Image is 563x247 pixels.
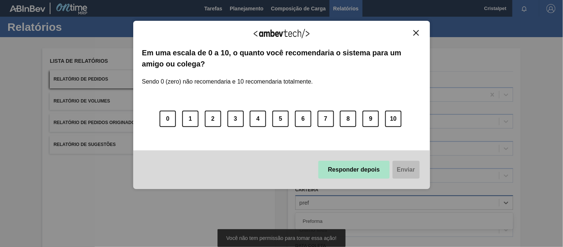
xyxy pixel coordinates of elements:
button: 3 [228,111,244,127]
button: 7 [318,111,334,127]
button: Responder depois [318,161,390,179]
label: Sendo 0 (zero) não recomendaria e 10 recomendaria totalmente. [142,69,313,85]
button: 0 [160,111,176,127]
img: Close [413,30,419,36]
label: Em uma escala de 0 a 10, o quanto você recomendaria o sistema para um amigo ou colega? [142,47,421,70]
button: 5 [272,111,289,127]
button: 4 [250,111,266,127]
button: 1 [182,111,199,127]
button: 6 [295,111,311,127]
img: Logo Ambevtech [254,29,310,38]
button: 2 [205,111,221,127]
button: 9 [363,111,379,127]
button: 10 [385,111,402,127]
button: Close [411,30,421,36]
button: 8 [340,111,356,127]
